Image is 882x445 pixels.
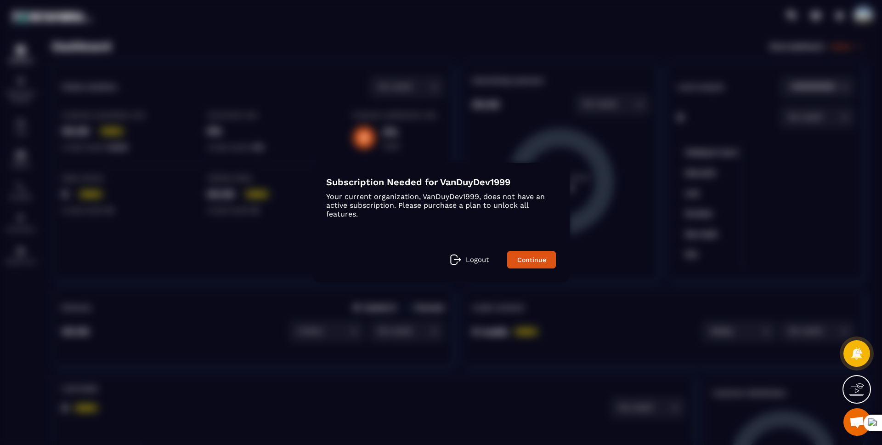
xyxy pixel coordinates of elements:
[507,251,556,268] a: Continue
[326,192,556,218] p: Your current organization, VanDuyDev1999, does not have an active subscription. Please purchase a...
[326,177,556,188] h4: Subscription Needed for VanDuyDev1999
[450,254,489,265] a: Logout
[843,408,871,436] div: Mở cuộc trò chuyện
[466,256,489,264] p: Logout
